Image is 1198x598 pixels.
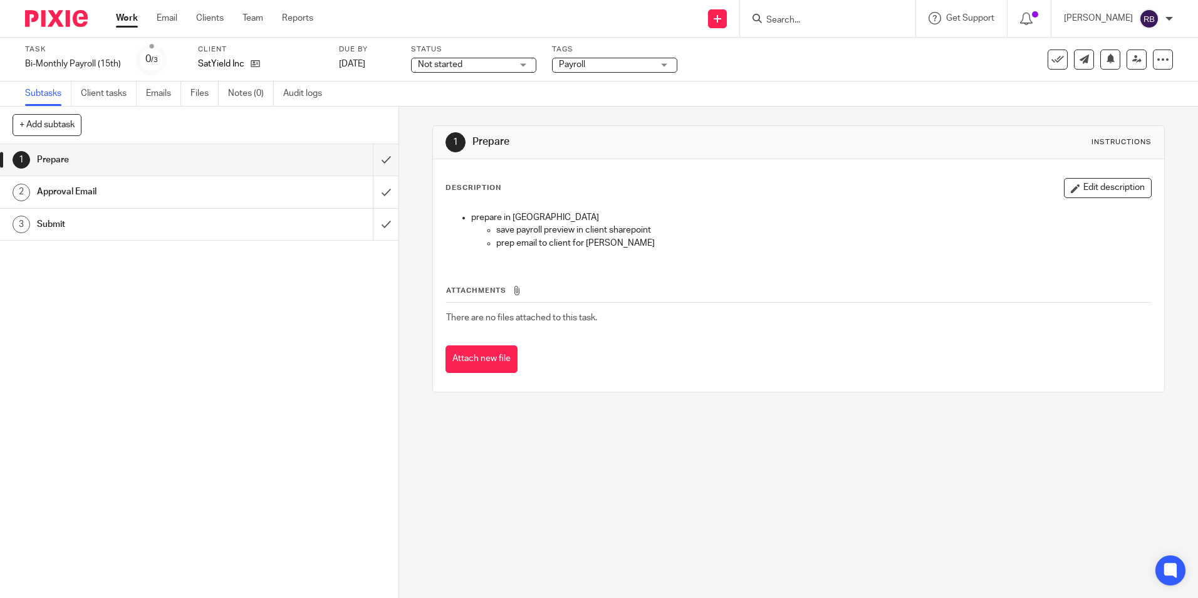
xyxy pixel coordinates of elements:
a: Files [190,81,219,106]
span: Get Support [946,14,994,23]
small: /3 [151,56,158,63]
label: Status [411,45,536,55]
div: Instructions [1091,137,1152,147]
span: Not started [418,60,462,69]
h1: Approval Email [37,182,253,201]
a: Audit logs [283,81,331,106]
img: Pixie [25,10,88,27]
a: Emails [146,81,181,106]
label: Client [198,45,323,55]
img: svg%3E [1139,9,1159,29]
a: Subtasks [25,81,71,106]
a: Clients [196,12,224,24]
a: Team [242,12,263,24]
button: Edit description [1064,178,1152,198]
span: [DATE] [339,60,365,68]
h1: Prepare [37,150,253,169]
div: 0 [145,52,158,66]
span: There are no files attached to this task. [446,313,597,322]
a: Work [116,12,138,24]
a: Notes (0) [228,81,274,106]
a: Email [157,12,177,24]
p: [PERSON_NAME] [1064,12,1133,24]
div: 2 [13,184,30,201]
p: SatYield Inc [198,58,244,70]
span: Payroll [559,60,585,69]
h1: Submit [37,215,253,234]
button: Attach new file [445,345,518,374]
label: Tags [552,45,677,55]
button: + Add subtask [13,114,81,135]
a: Client tasks [81,81,137,106]
span: Attachments [446,287,506,294]
p: prepare in [GEOGRAPHIC_DATA] [471,211,1150,224]
p: Description [445,183,501,193]
input: Search [765,15,878,26]
div: Bi-Monthly Payroll (15th) [25,58,121,70]
p: save payroll preview in client sharepoint [496,224,1150,236]
div: 1 [445,132,466,152]
p: prep email to client for [PERSON_NAME] [496,237,1150,249]
a: Reports [282,12,313,24]
div: 3 [13,216,30,233]
div: 1 [13,151,30,169]
h1: Prepare [472,135,825,149]
label: Task [25,45,121,55]
label: Due by [339,45,395,55]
